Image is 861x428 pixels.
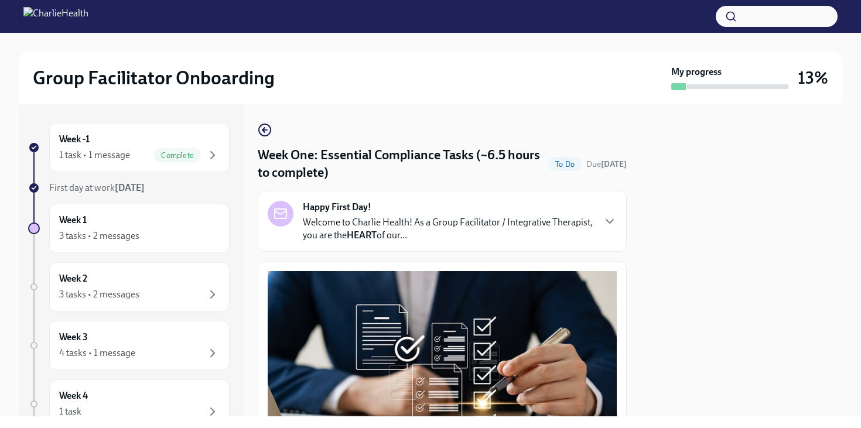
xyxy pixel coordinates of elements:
span: September 9th, 2025 09:00 [586,159,627,170]
img: CharlieHealth [23,7,88,26]
span: Complete [154,151,201,160]
a: Week 13 tasks • 2 messages [28,204,230,253]
div: 1 task • 1 message [59,149,130,162]
a: Week 34 tasks • 1 message [28,321,230,370]
div: 4 tasks • 1 message [59,347,135,359]
div: 3 tasks • 2 messages [59,230,139,242]
h6: Week -1 [59,133,90,146]
div: 3 tasks • 2 messages [59,288,139,301]
strong: Happy First Day! [303,201,371,214]
h6: Week 1 [59,214,87,227]
a: First day at work[DATE] [28,182,230,194]
a: Week 23 tasks • 2 messages [28,262,230,311]
strong: HEART [347,230,377,241]
span: To Do [548,160,582,169]
h6: Week 2 [59,272,87,285]
h6: Week 4 [59,389,88,402]
p: Welcome to Charlie Health! As a Group Facilitator / Integrative Therapist, you are the of our... [303,216,593,242]
h6: Week 3 [59,331,88,344]
div: 1 task [59,405,81,418]
h3: 13% [798,67,828,88]
span: Due [586,159,627,169]
h2: Group Facilitator Onboarding [33,66,275,90]
strong: [DATE] [115,182,145,193]
span: First day at work [49,182,145,193]
strong: My progress [671,66,722,78]
h4: Week One: Essential Compliance Tasks (~6.5 hours to complete) [258,146,544,182]
a: Week -11 task • 1 messageComplete [28,123,230,172]
strong: [DATE] [601,159,627,169]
